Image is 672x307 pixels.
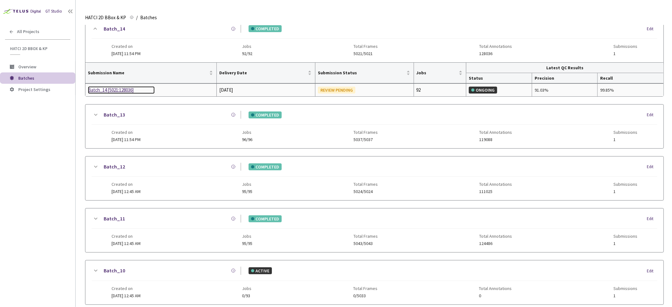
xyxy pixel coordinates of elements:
div: Edit [647,268,657,274]
span: Submissions [613,234,637,239]
div: [DATE] [219,86,313,94]
a: Batch_14 [5021:128036] [88,86,155,94]
a: Batch_13 [104,111,125,119]
div: REVIEW PENDING [318,87,355,94]
span: Jobs [242,286,251,291]
span: Created on [112,234,141,239]
div: Batch_12COMPLETEDEditCreated on[DATE] 12:45 AMJobs95/95Total Frames5024/5024Total Annotations1110... [85,156,663,200]
span: Total Frames [353,234,378,239]
div: ONGOING [469,87,497,94]
span: 1 [613,293,637,298]
div: ACTIVE [249,267,272,274]
span: 1 [613,137,637,142]
span: [DATE] 11:54 PM [112,137,141,142]
th: Submission Status [315,63,414,83]
span: Jobs [242,130,252,135]
a: Batch_14 [104,25,125,33]
div: COMPLETED [249,111,282,118]
span: Submission Name [88,70,208,75]
th: Latest QC Results [466,63,663,73]
span: Jobs [242,44,252,49]
div: Edit [647,112,657,118]
span: Created on [112,130,141,135]
span: [DATE] 12:45 AM [112,241,141,246]
span: Total Annotations [479,130,512,135]
div: Batch_10ACTIVEEditCreated on[DATE] 12:45 AMJobs0/93Total Frames0/5033Total Annotations0Submissions1 [85,260,663,304]
div: COMPLETED [249,215,282,222]
span: Total Frames [353,44,378,49]
span: Submissions [613,130,637,135]
span: Created on [112,286,141,291]
a: Batch_12 [104,163,125,171]
span: 96/96 [242,137,252,142]
div: 91.03% [535,87,595,94]
div: Edit [647,164,657,170]
span: 95/95 [242,241,252,246]
div: Edit [647,26,657,32]
span: Jobs [242,182,252,187]
div: Batch_14COMPLETEDEditCreated on[DATE] 11:54 PMJobs92/92Total Frames5021/5021Total Annotations1280... [85,19,663,62]
span: 111025 [479,189,512,194]
span: Submissions [613,182,637,187]
span: HATCI 2D BBox & KP [85,14,126,21]
span: 124486 [479,241,512,246]
div: Batch_13COMPLETEDEditCreated on[DATE] 11:54 PMJobs96/96Total Frames5037/5037Total Annotations1190... [85,105,663,148]
th: Status [466,73,532,83]
span: 1 [613,189,637,194]
span: 5021/5021 [353,51,378,56]
span: Total Frames [353,286,377,291]
span: Batches [18,75,34,81]
div: 92 [416,86,464,94]
th: Precision [532,73,598,83]
span: HATCI 2D BBox & KP [10,46,66,51]
a: Batch_11 [104,215,125,223]
span: [DATE] 12:45 AM [112,293,141,298]
span: Jobs [242,234,252,239]
span: Total Annotations [479,44,512,49]
li: / [136,14,138,21]
span: 1 [613,241,637,246]
span: Created on [112,44,141,49]
span: Jobs [416,70,458,75]
div: Batch_11COMPLETEDEditCreated on[DATE] 12:45 AMJobs95/95Total Frames5043/5043Total Annotations1244... [85,208,663,252]
span: 1 [613,51,637,56]
span: 0/93 [242,293,251,298]
span: Project Settings [18,87,50,92]
span: 92/92 [242,51,252,56]
span: [DATE] 11:54 PM [112,51,141,56]
th: Submission Name [85,63,217,83]
th: Jobs [414,63,467,83]
div: 99.85% [600,87,661,94]
span: Total Annotations [479,234,512,239]
span: Submissions [613,44,637,49]
div: COMPLETED [249,163,282,170]
div: GT Studio [45,9,62,14]
span: Batches [140,14,157,21]
span: Overview [18,64,36,70]
th: Recall [598,73,663,83]
span: 119088 [479,137,512,142]
span: Total Annotations [479,286,512,291]
a: Batch_10 [104,267,125,275]
span: 5043/5043 [353,241,378,246]
span: Delivery Date [219,70,307,75]
span: 0/5033 [353,293,377,298]
span: [DATE] 12:45 AM [112,189,141,194]
span: 5024/5024 [353,189,378,194]
div: COMPLETED [249,25,282,32]
span: Submissions [613,286,637,291]
span: Total Annotations [479,182,512,187]
span: Created on [112,182,141,187]
span: 95/95 [242,189,252,194]
span: 128036 [479,51,512,56]
span: Total Frames [353,182,378,187]
span: Total Frames [353,130,378,135]
span: Submission Status [318,70,405,75]
span: 5037/5037 [353,137,378,142]
div: Edit [647,216,657,222]
span: 0 [479,293,512,298]
span: All Projects [17,29,39,34]
th: Delivery Date [217,63,315,83]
